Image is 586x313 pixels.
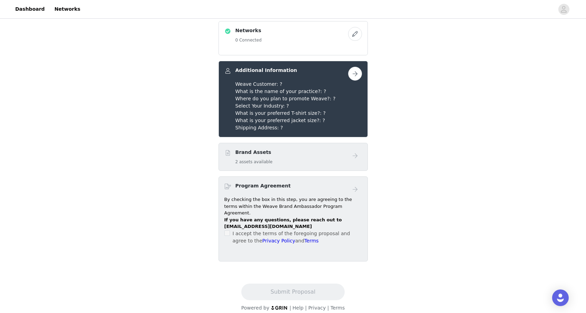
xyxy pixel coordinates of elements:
div: Program Agreement [218,176,368,261]
span: What is your preferred jacket size?: ? [235,118,325,123]
div: Brand Assets [218,143,368,171]
span: What is the name of your practice?: ? [235,89,326,94]
h5: 0 Connected [235,37,262,43]
p: I accept the terms of the foregoing proposal and agree to the and [233,230,362,245]
span: Weave Customer: ? [235,81,282,87]
a: Privacy Policy [262,238,295,243]
a: Networks [50,1,84,17]
a: Terms [304,238,318,243]
span: Where do you plan to promote Weave?: ? [235,96,336,101]
a: Terms [331,305,345,311]
img: logo [271,305,288,310]
span: What is your preferred T-shirt size?: ? [235,110,326,116]
a: Help [292,305,304,311]
span: | [305,305,307,311]
h4: Additional Information [235,67,297,74]
button: Submit Proposal [241,284,345,300]
h5: 2 assets available [235,159,273,165]
a: Dashboard [11,1,49,17]
span: | [289,305,291,311]
a: Privacy [308,305,326,311]
div: Open Intercom Messenger [552,289,569,306]
h4: Program Agreement [235,182,291,190]
h4: Brand Assets [235,149,273,156]
span: Shipping Address: ? [235,125,283,130]
strong: If you have any questions, please reach out to [EMAIL_ADDRESS][DOMAIN_NAME] [224,217,342,229]
p: By checking the box in this step, you are agreeing to the terms within the Weave Brand Ambassador... [224,196,362,217]
div: avatar [560,4,567,15]
div: Additional Information [218,61,368,137]
h4: Networks [235,27,262,34]
span: | [327,305,329,311]
span: Select Your Industry: ? [235,103,289,109]
span: Powered by [241,305,269,311]
div: Networks [218,21,368,55]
